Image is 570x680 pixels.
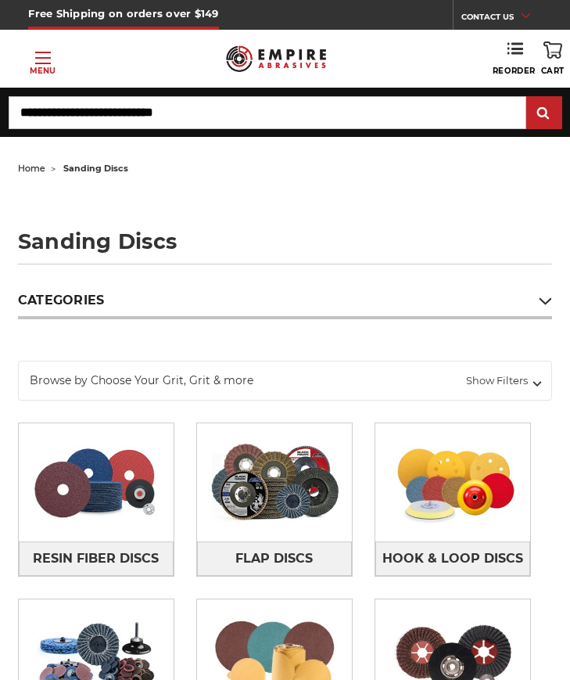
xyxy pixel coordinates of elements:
span: Browse by Choose Your Grit, Grit & more [30,372,328,389]
span: Resin Fiber Discs [33,545,159,572]
span: sanding discs [63,163,128,174]
a: home [18,163,45,174]
span: Show Filters [466,373,540,389]
a: Browse by Choose Your Grit, Grit & more Show Filters [18,361,552,401]
input: Submit [529,98,560,129]
a: Hook & Loop Discs [375,541,530,575]
span: Toggle menu [35,57,51,59]
img: Empire Abrasives [226,39,326,78]
a: Reorder [493,41,536,76]
a: CONTACT US [461,8,542,30]
h5: Categories [18,293,552,319]
p: Menu [30,65,56,77]
img: Resin Fiber Discs [19,428,174,538]
h1: sanding discs [18,231,552,264]
a: Cart [541,41,565,76]
img: Hook & Loop Discs [375,428,530,538]
span: Cart [541,66,565,76]
span: Flap Discs [235,545,313,572]
a: Resin Fiber Discs [19,541,174,575]
span: Hook & Loop Discs [382,545,523,572]
img: Flap Discs [197,428,352,538]
a: Flap Discs [197,541,352,575]
span: Reorder [493,66,536,76]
